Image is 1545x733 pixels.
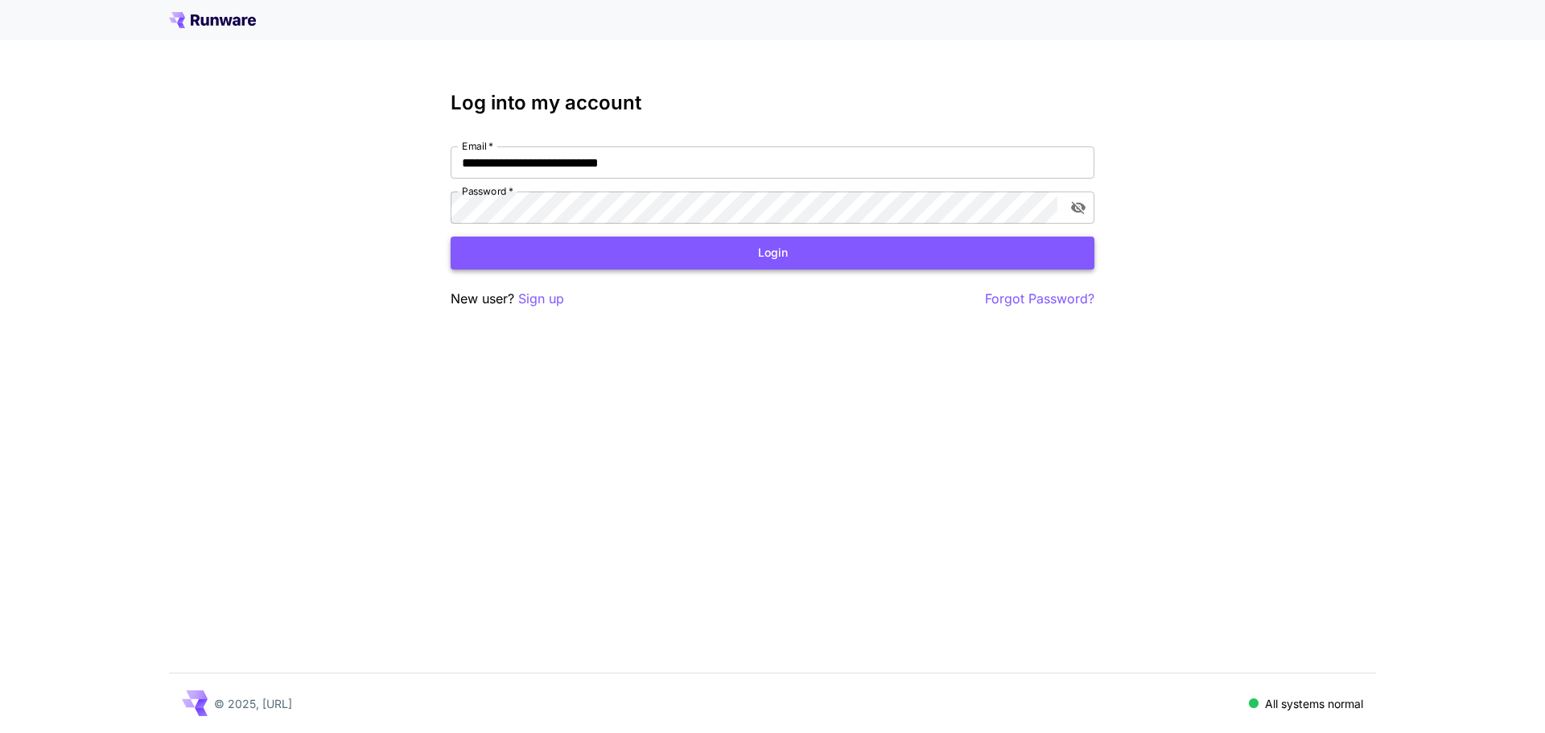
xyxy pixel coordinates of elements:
[518,289,564,309] button: Sign up
[1064,193,1093,222] button: toggle password visibility
[451,289,564,309] p: New user?
[1265,695,1363,712] p: All systems normal
[985,289,1094,309] button: Forgot Password?
[462,139,493,153] label: Email
[214,695,292,712] p: © 2025, [URL]
[451,237,1094,270] button: Login
[451,92,1094,114] h3: Log into my account
[462,184,513,198] label: Password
